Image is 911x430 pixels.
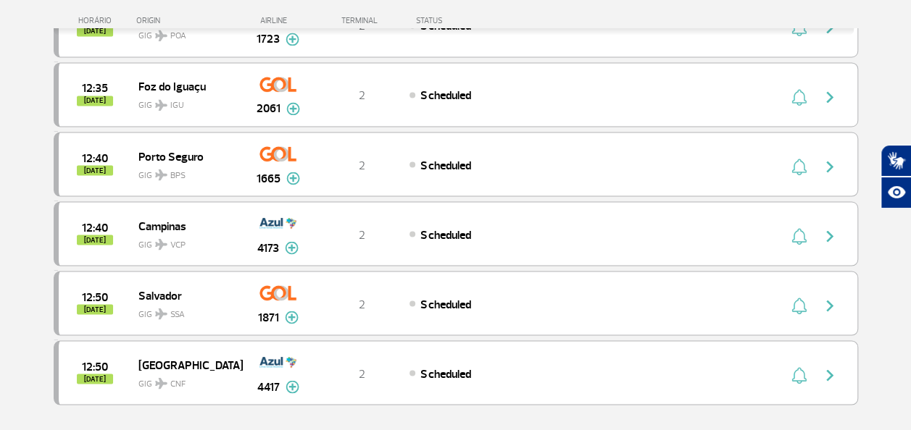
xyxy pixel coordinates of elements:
span: GIG [138,91,231,112]
span: 2 [359,158,365,172]
span: [DATE] [77,304,113,314]
span: 1665 [257,169,280,187]
span: 2 [359,227,365,242]
div: STATUS [409,16,527,25]
span: GIG [138,369,231,390]
button: Abrir recursos assistivos. [881,177,911,208]
span: 2025-09-25 12:40:00 [82,222,108,232]
span: Scheduled [420,297,470,311]
img: seta-direita-painel-voo.svg [821,158,839,175]
img: mais-info-painel-voo.svg [285,311,299,324]
span: 2025-09-25 12:50:00 [82,292,108,302]
button: Abrir tradutor de língua de sinais. [881,145,911,177]
span: [DATE] [77,235,113,245]
span: SSA [170,308,185,321]
img: mais-info-painel-voo.svg [286,380,299,393]
span: GIG [138,161,231,182]
img: mais-info-painel-voo.svg [285,241,299,254]
img: seta-direita-painel-voo.svg [821,297,839,314]
img: sino-painel-voo.svg [791,227,807,245]
span: VCP [170,238,186,251]
img: sino-painel-voo.svg [791,366,807,384]
img: mais-info-painel-voo.svg [286,102,300,115]
span: [GEOGRAPHIC_DATA] [138,355,231,374]
span: 2061 [257,100,280,117]
span: Porto Seguro [138,146,231,165]
span: 2 [359,88,365,103]
span: Campinas [138,216,231,235]
span: 2025-09-25 12:50:00 [82,361,108,371]
span: Foz do Iguaçu [138,77,231,96]
img: destiny_airplane.svg [155,308,167,319]
span: GIG [138,300,231,321]
span: IGU [170,99,184,112]
img: sino-painel-voo.svg [791,88,807,106]
span: 4173 [257,239,279,256]
span: Salvador [138,285,231,304]
div: HORÁRIO [58,16,137,25]
img: destiny_airplane.svg [155,169,167,180]
img: sino-painel-voo.svg [791,158,807,175]
span: 1723 [257,30,280,48]
span: CNF [170,377,186,390]
img: destiny_airplane.svg [155,99,167,111]
span: 2 [359,366,365,381]
img: mais-info-painel-voo.svg [286,172,300,185]
div: ORIGIN [136,16,242,25]
span: POA [170,30,186,43]
span: [DATE] [77,96,113,106]
img: destiny_airplane.svg [155,30,167,41]
span: Scheduled [420,88,470,103]
img: seta-direita-painel-voo.svg [821,88,839,106]
span: GIG [138,230,231,251]
span: [DATE] [77,374,113,384]
img: destiny_airplane.svg [155,238,167,250]
div: Plugin de acessibilidade da Hand Talk. [881,145,911,208]
span: 2025-09-25 12:35:00 [82,83,108,93]
img: seta-direita-painel-voo.svg [821,366,839,384]
span: 4417 [257,378,280,395]
div: TERMINAL [315,16,409,25]
span: Scheduled [420,366,470,381]
span: BPS [170,169,186,182]
span: 2025-09-25 12:40:00 [82,153,108,163]
img: destiny_airplane.svg [155,377,167,389]
span: Scheduled [420,158,470,172]
img: mais-info-painel-voo.svg [286,33,299,46]
span: Scheduled [420,227,470,242]
div: AIRLINE [242,16,315,25]
span: [DATE] [77,165,113,175]
img: seta-direita-painel-voo.svg [821,227,839,245]
img: sino-painel-voo.svg [791,297,807,314]
span: 1871 [258,308,279,326]
span: 2 [359,297,365,311]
